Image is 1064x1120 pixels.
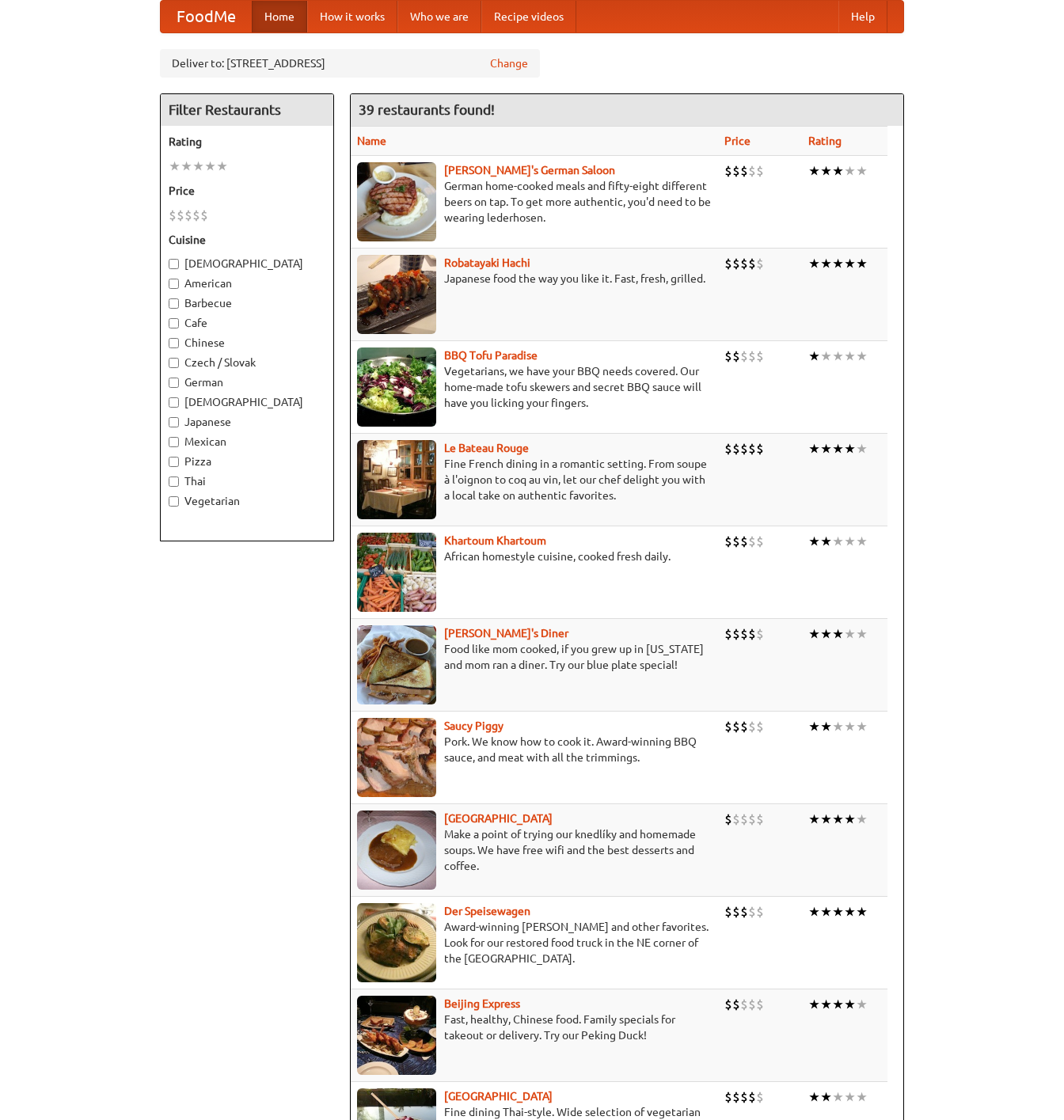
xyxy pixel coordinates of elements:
p: Award-winning [PERSON_NAME] and other favorites. Look for our restored food truck in the NE corne... [357,919,712,966]
li: $ [756,1088,764,1106]
input: Czech / Slovak [169,358,179,368]
label: Thai [169,473,325,489]
li: ★ [856,718,868,735]
p: Pork. We know how to cook it. Award-winning BBQ sauce, and meat with all the trimmings. [357,734,712,765]
li: $ [177,207,184,224]
li: $ [740,347,748,365]
li: ★ [844,533,856,550]
input: German [169,378,179,388]
li: $ [732,625,740,643]
li: $ [192,207,200,224]
img: robatayaki.jpg [357,255,436,334]
li: ★ [856,625,868,643]
li: $ [724,162,732,180]
li: ★ [180,158,192,175]
li: ★ [832,255,844,272]
li: ★ [820,903,832,921]
a: [GEOGRAPHIC_DATA] [444,1090,553,1103]
li: $ [748,903,756,921]
img: khartoum.jpg [357,533,436,612]
li: ★ [832,1088,844,1106]
p: Fast, healthy, Chinese food. Family specials for takeout or delivery. Try our Peking Duck! [357,1012,712,1043]
li: $ [756,718,764,735]
li: $ [724,255,732,272]
li: $ [732,533,740,550]
li: $ [732,440,740,457]
li: ★ [820,1088,832,1106]
img: czechpoint.jpg [357,811,436,890]
h4: Filter Restaurants [161,94,333,126]
li: ★ [844,255,856,272]
li: ★ [844,440,856,457]
label: [DEMOGRAPHIC_DATA] [169,394,325,410]
a: [GEOGRAPHIC_DATA] [444,812,553,825]
label: German [169,374,325,390]
img: tofuparadise.jpg [357,347,436,427]
p: Japanese food the way you like it. Fast, fresh, grilled. [357,271,712,287]
li: $ [756,533,764,550]
li: $ [169,207,177,224]
a: [PERSON_NAME]'s German Saloon [444,164,615,177]
li: $ [748,996,756,1013]
li: $ [724,347,732,365]
p: Fine French dining in a romantic setting. From soupe à l'oignon to coq au vin, let our chef delig... [357,456,712,503]
li: $ [756,996,764,1013]
li: $ [724,533,732,550]
li: $ [724,811,732,828]
li: ★ [844,347,856,365]
li: ★ [820,440,832,457]
a: Name [357,135,386,147]
label: [DEMOGRAPHIC_DATA] [169,256,325,271]
li: ★ [856,162,868,180]
li: ★ [844,162,856,180]
input: Cafe [169,318,179,328]
a: Home [252,1,307,32]
input: American [169,279,179,289]
a: Saucy Piggy [444,719,503,732]
li: $ [732,255,740,272]
input: [DEMOGRAPHIC_DATA] [169,397,179,408]
li: $ [732,162,740,180]
a: Recipe videos [481,1,576,32]
img: sallys.jpg [357,625,436,704]
li: $ [748,162,756,180]
li: ★ [820,162,832,180]
label: Mexican [169,434,325,450]
p: German home-cooked meals and fifty-eight different beers on tap. To get more authentic, you'd nee... [357,178,712,226]
label: Pizza [169,454,325,469]
label: American [169,275,325,291]
img: speisewagen.jpg [357,903,436,982]
li: ★ [808,718,820,735]
li: $ [756,811,764,828]
a: Change [490,55,528,71]
li: ★ [808,440,820,457]
a: Khartoum Khartoum [444,534,546,547]
li: $ [740,162,748,180]
li: ★ [216,158,228,175]
li: $ [184,207,192,224]
a: Help [838,1,887,32]
li: ★ [832,996,844,1013]
img: bateaurouge.jpg [357,440,436,519]
li: ★ [856,903,868,921]
li: $ [756,162,764,180]
li: ★ [832,903,844,921]
li: ★ [820,625,832,643]
li: ★ [856,440,868,457]
li: ★ [808,811,820,828]
li: $ [740,625,748,643]
li: $ [724,625,732,643]
a: Who we are [397,1,481,32]
input: Thai [169,476,179,487]
li: ★ [832,718,844,735]
li: $ [740,903,748,921]
li: ★ [844,718,856,735]
input: Barbecue [169,298,179,309]
h5: Price [169,183,325,199]
img: beijing.jpg [357,996,436,1075]
li: ★ [204,158,216,175]
li: ★ [808,255,820,272]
